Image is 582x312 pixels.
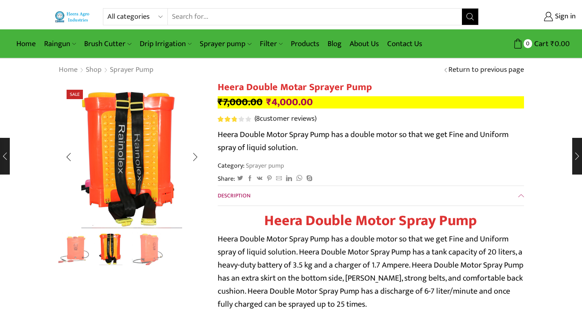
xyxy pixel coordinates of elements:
a: Filter [256,34,287,53]
li: 1 / 3 [56,232,90,265]
input: Search for... [168,9,462,25]
div: 2 / 3 [58,82,205,228]
span: Description [218,191,250,200]
a: IMG_4882 [132,232,166,266]
p: Heera Double Motor Spray Pump has a double motor so that we get Fine and Uniform spray of liquid ... [218,128,524,154]
a: Brush Cutter [80,34,135,53]
a: Sprayer pump [245,160,284,171]
a: About Us [346,34,383,53]
div: Rated 2.88 out of 5 [218,116,251,122]
a: Shop [85,65,102,75]
a: Drip Irrigation [136,34,196,53]
bdi: 7,000.00 [218,94,263,111]
span: 8 [256,113,260,125]
span: Sale [67,90,83,99]
span: ₹ [266,94,272,111]
li: 3 / 3 [132,232,166,265]
a: Sprayer pump [109,65,154,75]
a: 0 Cart ₹0.00 [487,36,570,51]
div: Next slide [185,147,205,167]
a: Raingun [40,34,80,53]
a: Return to previous page [448,65,524,75]
span: Cart [532,38,549,49]
span: ₹ [551,38,555,50]
img: Double Motor Spray Pump [56,232,90,266]
span: Sign in [553,11,576,22]
button: Search button [462,9,478,25]
nav: Breadcrumb [58,65,154,75]
bdi: 4,000.00 [266,94,313,111]
li: 2 / 3 [94,232,128,265]
div: Previous slide [58,147,79,167]
strong: Heera Double Motor Spray Pump [264,208,477,233]
span: Rated out of 5 based on customer ratings [218,116,237,122]
span: Category: [218,161,284,170]
h1: Heera Double Motar Sprayer Pump [218,82,524,93]
span: ₹ [218,94,223,111]
a: Sign in [491,9,576,24]
a: Home [58,65,78,75]
a: Description [218,186,524,206]
a: Contact Us [383,34,426,53]
bdi: 0.00 [551,38,570,50]
p: Heera Double Motor Spray Pump has a double motor so that we get Fine and Uniform spray of liquid ... [218,232,524,311]
a: (8customer reviews) [254,114,317,124]
span: 0 [524,39,532,48]
a: Home [12,34,40,53]
a: Blog [323,34,346,53]
a: Sprayer pump [196,34,255,53]
span: 8 [218,116,252,122]
span: Share: [218,174,235,184]
a: Products [287,34,323,53]
a: IMG_4885 [94,231,128,265]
